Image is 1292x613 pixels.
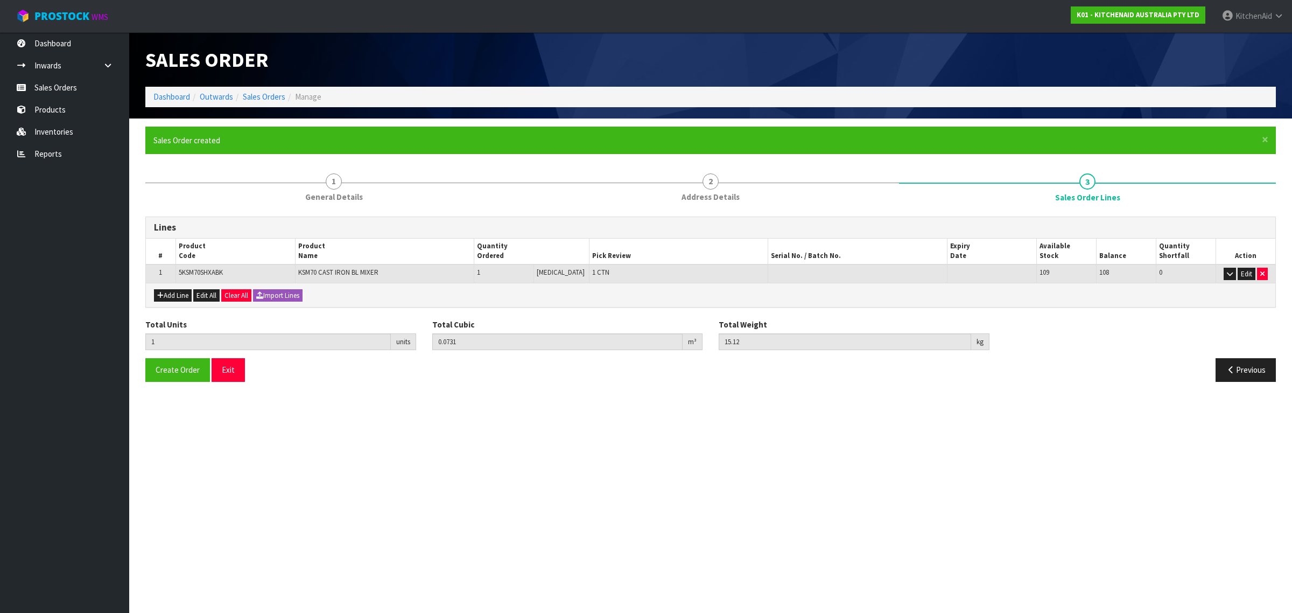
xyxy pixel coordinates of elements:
[947,239,1036,264] th: Expiry Date
[432,333,683,350] input: Total Cubic
[193,289,220,302] button: Edit All
[1037,239,1097,264] th: Available Stock
[34,9,89,23] span: ProStock
[243,92,285,102] a: Sales Orders
[1096,239,1156,264] th: Balance
[1159,268,1162,277] span: 0
[1055,192,1120,203] span: Sales Order Lines
[146,239,175,264] th: #
[175,239,295,264] th: Product Code
[156,365,200,375] span: Create Order
[1077,10,1199,19] strong: K01 - KITCHENAID AUSTRALIA PTY LTD
[159,268,162,277] span: 1
[179,268,223,277] span: 5KSM70SHXABK
[1156,239,1216,264] th: Quantity Shortfall
[1040,268,1049,277] span: 109
[1262,132,1268,147] span: ×
[145,358,210,381] button: Create Order
[589,239,768,264] th: Pick Review
[719,333,971,350] input: Total Weight
[295,92,321,102] span: Manage
[1238,268,1255,281] button: Edit
[253,289,303,302] button: Import Lines
[432,319,474,330] label: Total Cubic
[768,239,947,264] th: Serial No. / Batch No.
[1216,239,1275,264] th: Action
[1079,173,1096,190] span: 3
[145,208,1276,390] span: Sales Order Lines
[683,333,703,351] div: m³
[145,319,187,330] label: Total Units
[154,289,192,302] button: Add Line
[474,239,589,264] th: Quantity Ordered
[1216,358,1276,381] button: Previous
[592,268,609,277] span: 1 CTN
[212,358,245,381] button: Exit
[16,9,30,23] img: cube-alt.png
[221,289,251,302] button: Clear All
[703,173,719,190] span: 2
[537,268,585,277] span: [MEDICAL_DATA]
[719,319,767,330] label: Total Weight
[154,222,1267,233] h3: Lines
[153,135,220,145] span: Sales Order created
[477,268,480,277] span: 1
[145,47,269,72] span: Sales Order
[1235,11,1272,21] span: KitchenAid
[295,239,474,264] th: Product Name
[682,191,740,203] span: Address Details
[92,12,108,22] small: WMS
[153,92,190,102] a: Dashboard
[298,268,378,277] span: KSM70 CAST IRON BL MIXER
[971,333,989,351] div: kg
[305,191,363,203] span: General Details
[1099,268,1109,277] span: 108
[391,333,416,351] div: units
[200,92,233,102] a: Outwards
[326,173,342,190] span: 1
[145,333,391,350] input: Total Units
